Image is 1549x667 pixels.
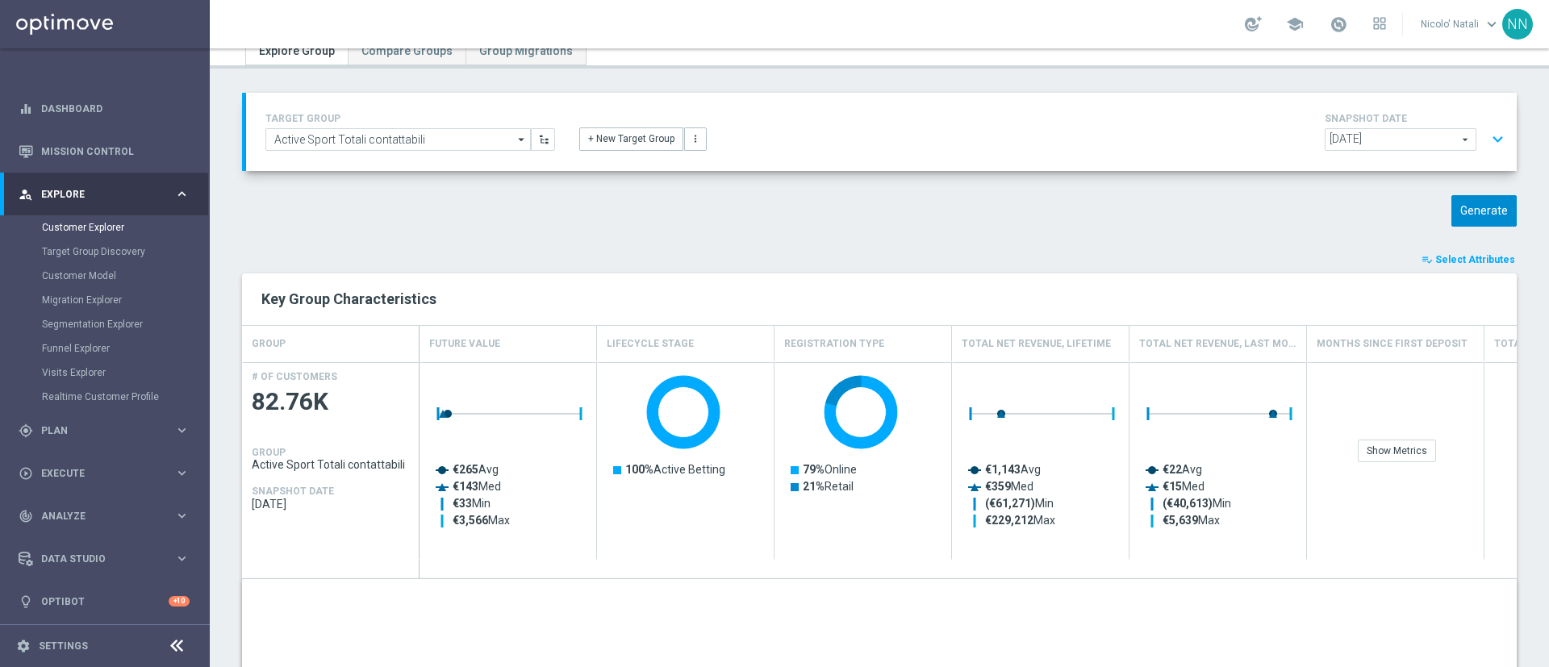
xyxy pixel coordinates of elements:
span: 82.76K [252,386,410,418]
h4: GROUP [252,330,286,358]
text: Active Betting [625,463,725,476]
i: more_vert [690,133,701,144]
a: Visits Explorer [42,366,168,379]
h4: Registration Type [784,330,884,358]
a: Settings [39,641,88,651]
span: Explore Group [259,44,335,57]
span: Execute [41,469,174,478]
span: Plan [41,426,174,436]
span: school [1286,15,1304,33]
h4: Total Net Revenue, Lifetime [962,330,1111,358]
a: Mission Control [41,130,190,173]
h2: Key Group Characteristics [261,290,1497,309]
text: Min [1163,497,1231,511]
text: Med [1163,480,1205,493]
span: Group Migrations [479,44,573,57]
input: Select Existing or Create New [265,128,531,151]
tspan: €229,212 [985,514,1033,527]
text: Max [1163,514,1220,527]
i: equalizer [19,102,33,116]
i: keyboard_arrow_right [174,423,190,438]
i: settings [16,639,31,653]
h4: Total Net Revenue, Last Month [1139,330,1296,358]
button: person_search Explore keyboard_arrow_right [18,188,190,201]
div: Visits Explorer [42,361,208,385]
button: more_vert [684,127,707,150]
span: Explore [41,190,174,199]
text: Retail [803,480,854,493]
i: keyboard_arrow_right [174,186,190,202]
tspan: €143 [453,480,478,493]
div: Data Studio [19,552,174,566]
button: playlist_add_check Select Attributes [1420,251,1517,269]
a: Migration Explorer [42,294,168,306]
div: Realtime Customer Profile [42,385,208,409]
span: Compare Groups [361,44,453,57]
tspan: €3,566 [453,514,488,527]
a: Dashboard [41,87,190,130]
div: Funnel Explorer [42,336,208,361]
i: playlist_add_check [1422,254,1433,265]
a: Segmentation Explorer [42,318,168,331]
div: play_circle_outline Execute keyboard_arrow_right [18,467,190,480]
tspan: €15 [1163,480,1182,493]
div: Segmentation Explorer [42,312,208,336]
span: 2025-04-19 [252,498,410,511]
div: +10 [169,596,190,607]
a: Realtime Customer Profile [42,390,168,403]
tspan: €5,639 [1163,514,1198,527]
div: Data Studio keyboard_arrow_right [18,552,190,565]
text: Avg [985,463,1041,476]
div: TARGET GROUP arrow_drop_down + New Target Group more_vert SNAPSHOT DATE arrow_drop_down expand_more [265,109,1497,155]
button: Generate [1451,195,1517,227]
div: Execute [19,466,174,481]
div: Dashboard [19,87,190,130]
h4: Future Value [429,330,500,358]
span: keyboard_arrow_down [1483,15,1501,33]
i: lightbulb [19,594,33,609]
a: Nicolo' Natalikeyboard_arrow_down [1419,12,1502,36]
text: Min [985,497,1054,511]
div: Migration Explorer [42,288,208,312]
tspan: €265 [453,463,478,476]
div: Plan [19,423,174,438]
span: Active Sport Totali contattabili [252,458,410,471]
i: keyboard_arrow_right [174,508,190,523]
text: Med [453,480,501,493]
div: Explore [19,187,174,202]
tspan: 100% [625,463,653,476]
tspan: €1,143 [985,463,1021,476]
tspan: €33 [453,497,472,510]
div: track_changes Analyze keyboard_arrow_right [18,510,190,523]
span: Data Studio [41,554,174,564]
h4: TARGET GROUP [265,113,555,124]
tspan: €359 [985,480,1011,493]
div: Customer Explorer [42,215,208,240]
a: Optibot [41,580,169,623]
button: gps_fixed Plan keyboard_arrow_right [18,424,190,437]
i: track_changes [19,509,33,523]
button: lightbulb Optibot +10 [18,595,190,608]
text: Med [985,480,1033,493]
button: equalizer Dashboard [18,102,190,115]
tspan: (€40,613) [1163,497,1213,511]
i: keyboard_arrow_right [174,465,190,481]
span: Select Attributes [1435,254,1515,265]
button: expand_more [1486,124,1509,155]
div: Target Group Discovery [42,240,208,264]
i: keyboard_arrow_right [174,551,190,566]
a: Customer Explorer [42,221,168,234]
text: Max [985,514,1055,527]
i: arrow_drop_down [514,129,530,150]
h4: SNAPSHOT DATE [1325,113,1510,124]
h4: Lifecycle Stage [607,330,694,358]
div: Press SPACE to select this row. [242,362,420,560]
text: Avg [1163,463,1202,476]
div: Show Metrics [1358,440,1436,462]
button: Mission Control [18,145,190,158]
tspan: €22 [1163,463,1182,476]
